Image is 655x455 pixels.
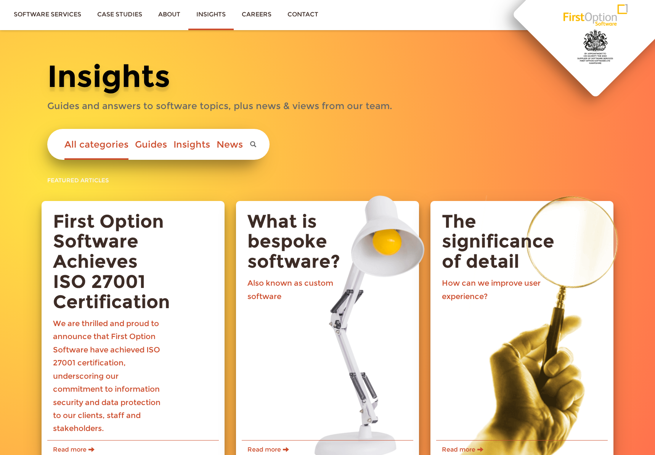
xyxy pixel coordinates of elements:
[242,211,371,272] h2: What is bespoke software?
[247,277,365,435] p: Also known as custom software
[47,211,176,312] h2: First Option Software Achieves ISO 27001 Certification
[442,277,559,435] p: How can we improve user experience?
[64,139,128,150] a: All categories
[47,44,608,93] h1: Insights
[173,139,210,150] a: Insights
[135,139,167,150] a: Guides
[436,211,565,272] h2: The significance of detail
[47,177,109,184] span: Featured articles
[53,317,170,435] p: We are thrilled and proud to announce that First Option Software have achieved ISO 27001 certific...
[47,98,392,114] span: Guides and answers to software topics, plus news & views from our team.
[217,139,243,150] a: News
